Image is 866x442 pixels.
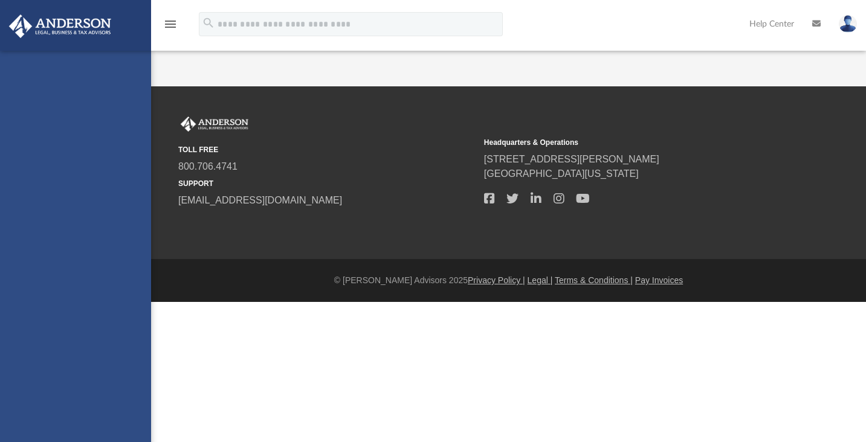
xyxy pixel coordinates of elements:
a: [GEOGRAPHIC_DATA][US_STATE] [484,168,639,179]
a: [EMAIL_ADDRESS][DOMAIN_NAME] [178,195,342,205]
small: Headquarters & Operations [484,137,781,148]
img: User Pic [839,15,857,33]
div: © [PERSON_NAME] Advisors 2025 [151,274,866,287]
a: Legal | [528,275,553,285]
img: Anderson Advisors Platinum Portal [5,14,115,38]
i: search [202,16,215,30]
a: [STREET_ADDRESS][PERSON_NAME] [484,154,659,164]
small: TOLL FREE [178,144,476,155]
a: Privacy Policy | [468,275,525,285]
a: Pay Invoices [635,275,683,285]
a: menu [163,23,178,31]
img: Anderson Advisors Platinum Portal [178,117,251,132]
a: 800.706.4741 [178,161,238,171]
small: SUPPORT [178,178,476,189]
i: menu [163,17,178,31]
a: Terms & Conditions | [555,275,633,285]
